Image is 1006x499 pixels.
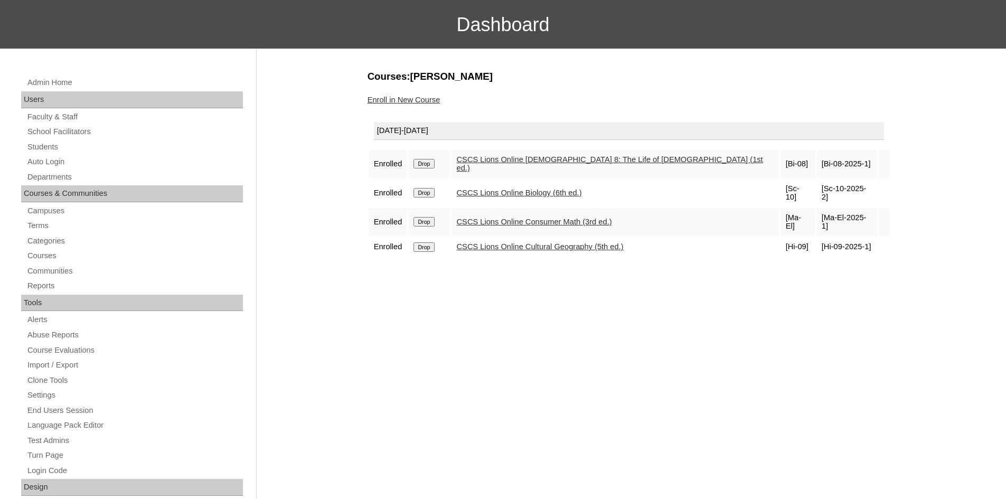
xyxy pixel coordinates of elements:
[781,208,815,236] td: [Ma-El]
[26,76,243,89] a: Admin Home
[26,204,243,218] a: Campuses
[816,179,878,207] td: [Sc-10-2025-2]
[26,265,243,278] a: Communities
[26,110,243,124] a: Faculty & Staff
[5,1,1001,49] h3: Dashboard
[26,434,243,447] a: Test Admins
[26,374,243,387] a: Clone Tools
[368,70,890,83] h3: Courses:[PERSON_NAME]
[369,237,408,257] td: Enrolled
[26,389,243,402] a: Settings
[413,217,434,227] input: Drop
[369,179,408,207] td: Enrolled
[26,344,243,357] a: Course Evaluations
[816,237,878,257] td: [Hi-09-2025-1]
[457,189,582,197] a: CSCS Lions Online Biology (6th ed.)
[413,188,434,197] input: Drop
[26,155,243,168] a: Auto Login
[26,464,243,477] a: Login Code
[26,279,243,293] a: Reports
[781,179,815,207] td: [Sc-10]
[413,159,434,168] input: Drop
[457,242,624,251] a: CSCS Lions Online Cultural Geography (5th ed.)
[781,237,815,257] td: [Hi-09]
[816,150,878,178] td: [Bi-08-2025-1]
[413,242,434,252] input: Drop
[457,218,612,226] a: CSCS Lions Online Consumer Math (3rd ed.)
[368,96,440,104] a: Enroll in New Course
[369,208,408,236] td: Enrolled
[781,150,815,178] td: [Bi-08]
[816,208,878,236] td: [Ma-El-2025-1]
[26,419,243,432] a: Language Pack Editor
[21,295,243,312] div: Tools
[26,140,243,154] a: Students
[26,249,243,262] a: Courses
[457,155,763,173] a: CSCS Lions Online [DEMOGRAPHIC_DATA] 8: The Life of [DEMOGRAPHIC_DATA] (1st ed.)
[26,328,243,342] a: Abuse Reports
[26,234,243,248] a: Categories
[21,185,243,202] div: Courses & Communities
[374,122,884,140] div: [DATE]-[DATE]
[26,171,243,184] a: Departments
[26,313,243,326] a: Alerts
[26,404,243,417] a: End Users Session
[26,359,243,372] a: Import / Export
[26,125,243,138] a: School Facilitators
[26,449,243,462] a: Turn Page
[21,479,243,496] div: Design
[26,219,243,232] a: Terms
[369,150,408,178] td: Enrolled
[21,91,243,108] div: Users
